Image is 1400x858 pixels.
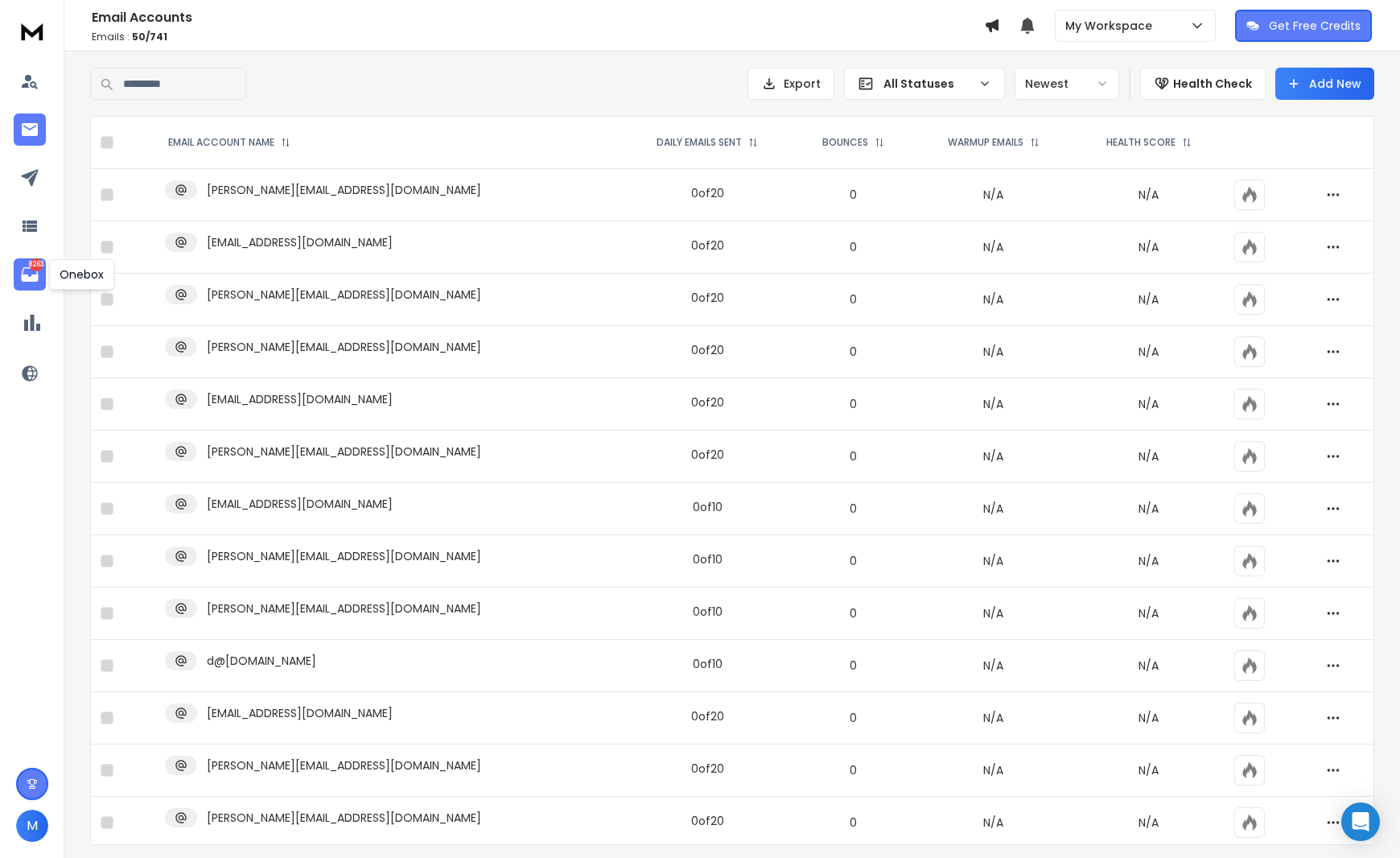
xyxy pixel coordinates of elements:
p: 0 [804,501,904,517]
p: HEALTH SCORE [1106,136,1176,149]
p: [PERSON_NAME][EMAIL_ADDRESS][DOMAIN_NAME] [207,810,481,826]
p: N/A [1083,448,1215,464]
td: N/A [913,692,1073,745]
p: N/A [1083,658,1215,674]
p: N/A [1083,396,1215,412]
p: N/A [1083,710,1215,726]
td: N/A [913,588,1073,640]
div: 0 of 20 [691,394,724,410]
p: N/A [1083,187,1215,203]
img: logo [16,16,48,46]
p: 0 [804,396,904,412]
p: N/A [1083,239,1215,255]
td: N/A [913,483,1073,535]
p: WARMUP EMAILS [948,136,1023,149]
div: Onebox [49,259,114,290]
p: 0 [804,187,904,203]
p: [PERSON_NAME][EMAIL_ADDRESS][DOMAIN_NAME] [207,287,481,303]
td: N/A [913,431,1073,483]
p: 0 [804,815,904,831]
p: [PERSON_NAME][EMAIL_ADDRESS][DOMAIN_NAME] [207,339,481,355]
td: N/A [913,797,1073,849]
p: 0 [804,553,904,569]
p: N/A [1083,501,1215,517]
div: 0 of 10 [693,499,723,515]
button: M [16,810,48,842]
div: 0 of 20 [691,813,724,829]
button: Export [747,68,834,100]
button: Health Check [1140,68,1266,100]
p: N/A [1083,553,1215,569]
h1: Email Accounts [92,8,984,27]
p: 0 [804,762,904,778]
p: DAILY EMAILS SENT [657,136,742,149]
div: EMAIL ACCOUNT NAME [168,136,290,149]
button: Newest [1015,68,1119,100]
p: My Workspace [1065,18,1159,34]
p: [PERSON_NAME][EMAIL_ADDRESS][DOMAIN_NAME] [207,443,481,460]
div: Open Intercom Messenger [1341,802,1380,841]
div: 0 of 20 [691,447,724,463]
p: N/A [1083,291,1215,307]
div: 0 of 20 [691,761,724,777]
p: 0 [804,239,904,255]
a: 8263 [14,258,46,291]
div: 0 of 10 [693,604,723,620]
p: Emails : [92,31,984,43]
p: [EMAIL_ADDRESS][DOMAIN_NAME] [207,496,393,512]
p: Get Free Credits [1269,18,1361,34]
button: Get Free Credits [1235,10,1372,42]
p: [PERSON_NAME][EMAIL_ADDRESS][DOMAIN_NAME] [207,548,481,564]
p: 0 [804,344,904,360]
p: 0 [804,605,904,621]
p: Health Check [1173,76,1252,92]
td: N/A [913,274,1073,326]
td: N/A [913,745,1073,797]
div: 0 of 20 [691,237,724,254]
p: 8263 [30,258,43,271]
p: All Statuses [883,76,972,92]
p: [PERSON_NAME][EMAIL_ADDRESS][DOMAIN_NAME] [207,757,481,773]
p: N/A [1083,762,1215,778]
td: N/A [913,535,1073,588]
p: 0 [804,658,904,674]
p: 0 [804,710,904,726]
td: N/A [913,326,1073,378]
td: N/A [913,221,1073,274]
td: N/A [913,640,1073,692]
div: 0 of 20 [691,708,724,724]
div: 0 of 20 [691,290,724,306]
td: N/A [913,378,1073,431]
p: 0 [804,448,904,464]
p: N/A [1083,815,1215,831]
p: BOUNCES [822,136,868,149]
td: N/A [913,169,1073,221]
div: 0 of 10 [693,551,723,567]
div: 0 of 20 [691,342,724,358]
p: d@[DOMAIN_NAME] [207,653,316,669]
div: 0 of 10 [693,656,723,672]
p: 0 [804,291,904,307]
p: [EMAIL_ADDRESS][DOMAIN_NAME] [207,705,393,721]
button: Add New [1275,68,1374,100]
p: [EMAIL_ADDRESS][DOMAIN_NAME] [207,391,393,407]
p: [EMAIL_ADDRESS][DOMAIN_NAME] [207,234,393,250]
p: N/A [1083,605,1215,621]
div: 0 of 20 [691,185,724,201]
p: [PERSON_NAME][EMAIL_ADDRESS][DOMAIN_NAME] [207,600,481,617]
p: N/A [1083,344,1215,360]
p: [PERSON_NAME][EMAIL_ADDRESS][DOMAIN_NAME] [207,182,481,198]
span: 50 / 741 [132,30,167,43]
